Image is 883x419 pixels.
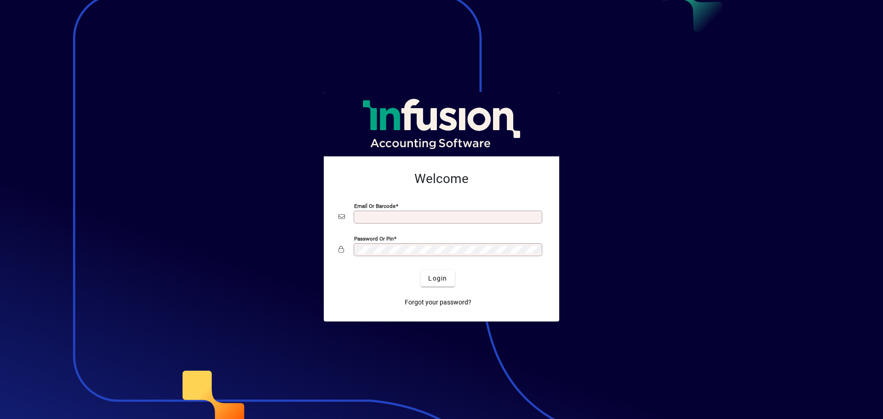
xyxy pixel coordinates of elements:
[428,274,447,283] span: Login
[401,294,475,310] a: Forgot your password?
[354,235,394,242] mat-label: Password or Pin
[405,298,471,307] span: Forgot your password?
[354,203,396,209] mat-label: Email or Barcode
[421,270,454,287] button: Login
[338,171,545,187] h2: Welcome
